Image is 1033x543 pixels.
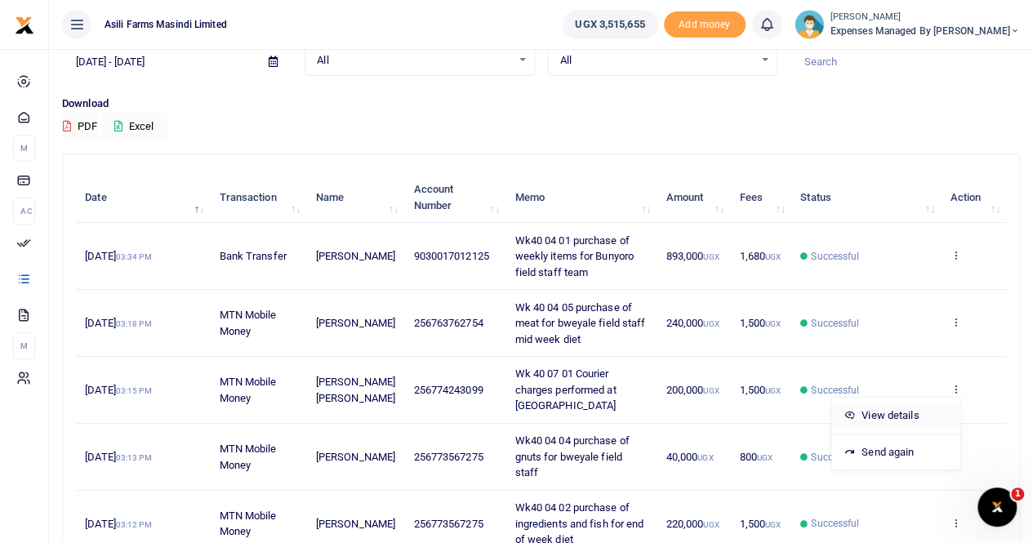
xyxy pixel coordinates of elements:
[116,453,152,462] small: 03:13 PM
[941,172,1006,223] th: Action: activate to sort column ascending
[15,18,34,30] a: logo-small logo-large logo-large
[116,319,152,328] small: 03:18 PM
[831,441,960,464] a: Send again
[757,453,773,462] small: UGX
[514,367,616,412] span: Wk 40 07 01 Courier charges performed at [GEOGRAPHIC_DATA]
[514,234,633,278] span: Wk40 04 01 purchase of weekly items for Bunyoro field staff team
[830,11,1020,24] small: [PERSON_NAME]
[316,451,395,463] span: [PERSON_NAME]
[563,10,657,39] a: UGX 3,515,655
[703,386,719,395] small: UGX
[316,376,395,404] span: [PERSON_NAME] [PERSON_NAME]
[739,250,781,262] span: 1,680
[116,386,152,395] small: 03:15 PM
[316,518,395,530] span: [PERSON_NAME]
[560,52,754,69] span: All
[15,16,34,35] img: logo-small
[703,252,719,261] small: UGX
[811,383,859,398] span: Successful
[657,172,730,223] th: Amount: activate to sort column ascending
[666,451,714,463] span: 40,000
[413,451,483,463] span: 256773567275
[977,487,1017,527] iframe: Intercom live chat
[316,317,395,329] span: [PERSON_NAME]
[730,172,791,223] th: Fees: activate to sort column ascending
[404,172,505,223] th: Account Number: activate to sort column ascending
[790,48,1020,76] input: Search
[413,384,483,396] span: 256774243099
[666,384,719,396] span: 200,000
[85,317,151,329] span: [DATE]
[413,250,488,262] span: 9030017012125
[795,10,824,39] img: profile-user
[666,518,719,530] span: 220,000
[219,309,276,337] span: MTN Mobile Money
[739,317,781,329] span: 1,500
[100,113,167,140] button: Excel
[831,404,960,427] a: View details
[76,172,210,223] th: Date: activate to sort column descending
[219,250,286,262] span: Bank Transfer
[765,520,781,529] small: UGX
[830,24,1020,38] span: Expenses Managed by [PERSON_NAME]
[739,384,781,396] span: 1,500
[62,96,1020,113] p: Download
[765,319,781,328] small: UGX
[666,250,719,262] span: 893,000
[317,52,510,69] span: All
[62,48,256,76] input: select period
[62,113,98,140] button: PDF
[811,450,859,465] span: Successful
[811,249,859,264] span: Successful
[116,252,152,261] small: 03:34 PM
[413,317,483,329] span: 256763762754
[664,17,746,29] a: Add money
[98,17,234,32] span: Asili Farms Masindi Limited
[795,10,1020,39] a: profile-user [PERSON_NAME] Expenses Managed by [PERSON_NAME]
[85,384,151,396] span: [DATE]
[791,172,941,223] th: Status: activate to sort column ascending
[316,250,395,262] span: [PERSON_NAME]
[514,301,645,345] span: Wk 40 04 05 purchase of meat for bweyale field staff mid week diet
[765,252,781,261] small: UGX
[413,518,483,530] span: 256773567275
[765,386,781,395] small: UGX
[739,451,773,463] span: 800
[13,198,35,225] li: Ac
[219,443,276,471] span: MTN Mobile Money
[697,453,713,462] small: UGX
[703,520,719,529] small: UGX
[575,16,644,33] span: UGX 3,515,655
[85,451,151,463] span: [DATE]
[1011,487,1024,501] span: 1
[85,518,151,530] span: [DATE]
[666,317,719,329] span: 240,000
[505,172,657,223] th: Memo: activate to sort column ascending
[116,520,152,529] small: 03:12 PM
[219,376,276,404] span: MTN Mobile Money
[514,434,629,478] span: Wk40 04 04 purchase of gnuts for bweyale field staff
[85,250,151,262] span: [DATE]
[219,510,276,538] span: MTN Mobile Money
[13,332,35,359] li: M
[556,10,663,39] li: Wallet ballance
[210,172,306,223] th: Transaction: activate to sort column ascending
[739,518,781,530] span: 1,500
[664,11,746,38] li: Toup your wallet
[811,316,859,331] span: Successful
[13,135,35,162] li: M
[811,516,859,531] span: Successful
[307,172,405,223] th: Name: activate to sort column ascending
[664,11,746,38] span: Add money
[703,319,719,328] small: UGX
